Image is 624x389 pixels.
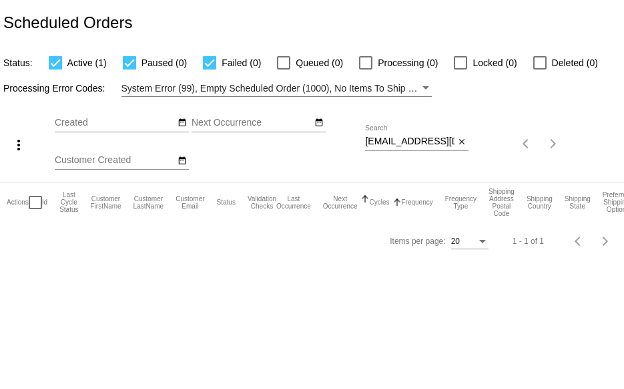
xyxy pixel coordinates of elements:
button: Change sorting for CustomerFirstName [90,195,121,210]
span: Status: [3,57,33,68]
mat-icon: date_range [178,118,187,128]
span: Locked (0) [473,55,517,71]
button: Next page [540,130,567,157]
span: Active (1) [67,55,107,71]
mat-icon: close [457,137,466,148]
input: Next Occurrence [192,118,312,128]
button: Clear [454,135,469,149]
span: 20 [451,237,460,246]
span: Paused (0) [141,55,187,71]
button: Change sorting for LastOccurrenceUtc [276,195,311,210]
button: Previous page [513,130,540,157]
div: 1 - 1 of 1 [513,237,544,246]
button: Change sorting for LastProcessingCycleId [59,191,78,213]
button: Change sorting for FrequencyType [445,195,477,210]
button: Previous page [565,228,592,255]
input: Search [365,136,454,147]
button: Change sorting for ShippingCountry [527,195,553,210]
button: Change sorting for Status [217,199,236,207]
mat-header-cell: Actions [7,182,29,223]
button: Next page [592,228,619,255]
mat-header-cell: Validation Checks [248,182,276,223]
button: Change sorting for Id [42,199,47,207]
input: Created [55,118,175,128]
mat-icon: date_range [178,156,187,166]
span: Queued (0) [296,55,343,71]
span: Deleted (0) [552,55,598,71]
button: Change sorting for Cycles [369,199,389,207]
div: Items per page: [390,237,445,246]
h2: Scheduled Orders [3,13,132,32]
span: Processing Error Codes: [3,83,105,94]
mat-icon: more_vert [11,137,27,153]
span: Processing (0) [378,55,438,71]
button: Change sorting for NextOccurrenceUtc [323,195,358,210]
button: Change sorting for ShippingPostcode [489,188,515,217]
mat-icon: date_range [314,118,324,128]
span: Failed (0) [222,55,261,71]
button: Change sorting for Frequency [401,199,432,207]
mat-select: Items per page: [451,237,489,247]
button: Change sorting for CustomerEmail [176,195,204,210]
button: Change sorting for ShippingState [565,195,591,210]
input: Customer Created [55,155,175,166]
button: Change sorting for CustomerLastName [133,195,164,210]
mat-select: Filter by Processing Error Codes [121,80,432,97]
